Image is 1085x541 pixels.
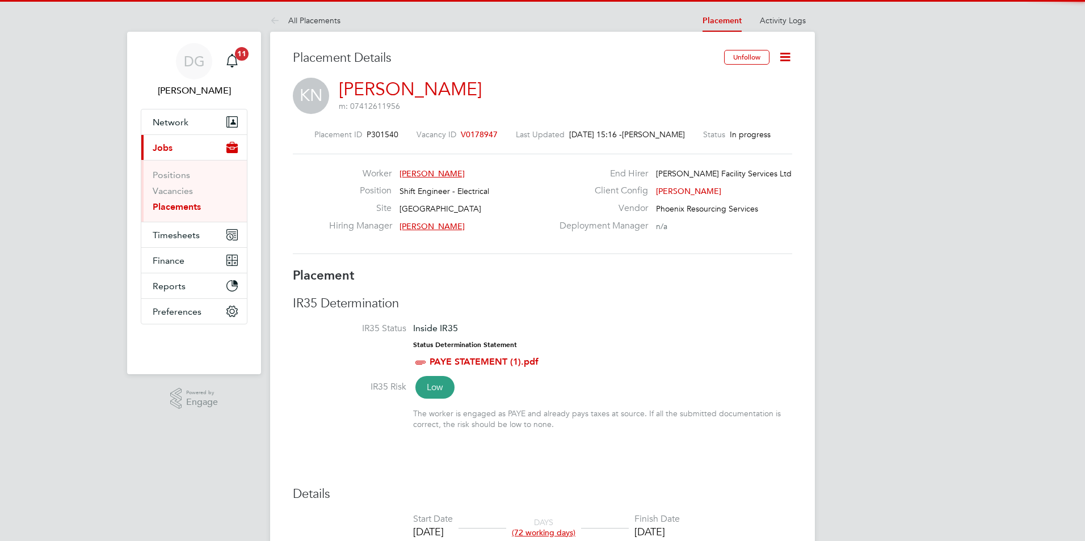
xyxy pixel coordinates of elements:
label: Site [329,202,392,214]
button: Finance [141,248,247,273]
span: Engage [186,398,218,407]
span: m: 07412611956 [339,101,400,111]
label: IR35 Status [293,323,406,335]
label: Hiring Manager [329,220,392,232]
img: fastbook-logo-retina.png [141,336,247,354]
button: Unfollow [724,50,769,65]
span: [PERSON_NAME] [399,168,465,179]
label: Worker [329,168,392,180]
a: All Placements [270,15,340,26]
a: Placements [153,201,201,212]
nav: Main navigation [127,32,261,374]
label: Deployment Manager [553,220,648,232]
a: Vacancies [153,185,193,196]
span: Timesheets [153,230,200,240]
span: Network [153,117,188,128]
span: Finance [153,255,184,266]
span: DG [184,54,205,69]
button: Timesheets [141,222,247,247]
label: Client Config [553,185,648,197]
a: Placement [703,16,742,26]
div: Start Date [413,513,453,525]
strong: Status Determination Statement [413,341,517,349]
a: Powered byEngage [170,388,218,409]
label: Vendor [553,202,648,214]
label: Vacancy ID [417,129,456,140]
span: [PERSON_NAME] Facility Services Ltd [656,168,792,179]
button: Jobs [141,135,247,160]
div: Jobs [141,160,247,222]
span: Preferences [153,306,201,317]
button: Preferences [141,299,247,324]
div: [DATE] [413,525,453,538]
a: DG[PERSON_NAME] [141,43,247,98]
span: Powered by [186,388,218,398]
h3: Details [293,486,792,502]
label: End Hirer [553,168,648,180]
h3: IR35 Determination [293,295,792,312]
span: [PERSON_NAME] [622,129,685,140]
span: 11 [235,47,249,61]
div: Finish Date [634,513,680,525]
a: Positions [153,170,190,180]
span: Phoenix Resourcing Services [656,204,758,214]
span: [GEOGRAPHIC_DATA] [399,204,481,214]
a: PAYE STATEMENT (1).pdf [430,356,539,367]
div: [DATE] [634,525,680,538]
label: Status [703,129,725,140]
span: Daniel Gwynn [141,84,247,98]
span: [PERSON_NAME] [656,186,721,196]
label: Last Updated [516,129,565,140]
span: [PERSON_NAME] [399,221,465,231]
a: 11 [221,43,243,79]
span: Low [415,376,455,399]
span: P301540 [367,129,398,140]
label: Position [329,185,392,197]
a: Activity Logs [760,15,806,26]
div: DAYS [506,517,581,538]
span: Jobs [153,142,173,153]
span: (72 working days) [512,527,575,538]
b: Placement [293,268,355,283]
span: In progress [730,129,771,140]
span: Shift Engineer - Electrical [399,186,489,196]
a: Go to home page [141,336,247,354]
div: The worker is engaged as PAYE and already pays taxes at source. If all the submitted documentatio... [413,408,792,429]
h3: Placement Details [293,50,716,66]
a: [PERSON_NAME] [339,78,482,100]
label: Placement ID [314,129,362,140]
button: Reports [141,273,247,298]
span: V0178947 [461,129,498,140]
span: n/a [656,221,667,231]
span: Inside IR35 [413,323,458,333]
label: IR35 Risk [293,381,406,393]
span: [DATE] 15:16 - [569,129,622,140]
span: Reports [153,281,186,291]
span: KN [293,78,329,114]
button: Network [141,109,247,134]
